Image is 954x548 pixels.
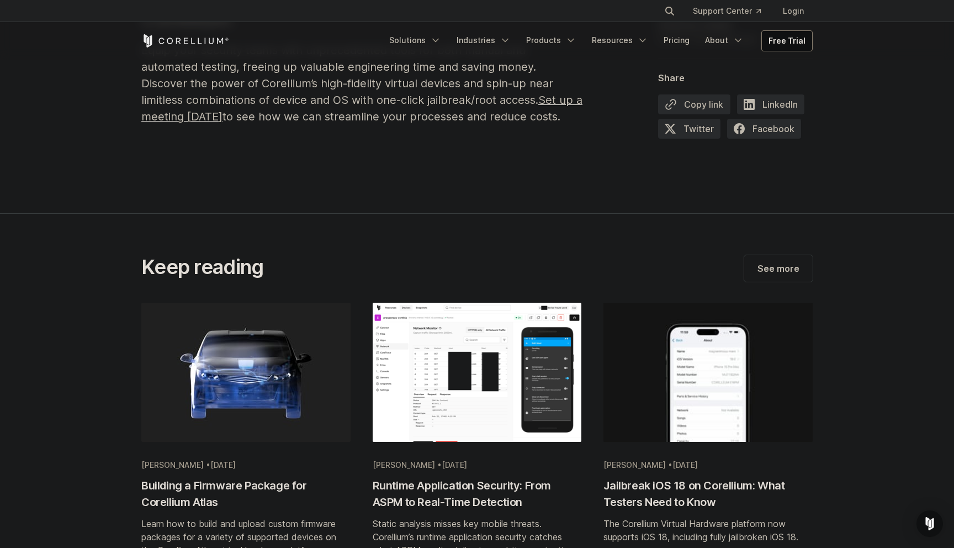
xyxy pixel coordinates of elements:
[651,1,813,21] div: Navigation Menu
[744,255,813,282] a: See more
[373,477,582,510] h2: Runtime Application Security: From ASPM to Real-Time Detection
[672,460,698,470] span: [DATE]
[383,30,813,51] div: Navigation Menu
[698,30,750,50] a: About
[141,303,351,442] img: Building a Firmware Package for Corellium Atlas
[727,118,808,143] a: Facebook
[141,255,263,280] h2: Keep reading
[660,1,680,21] button: Search
[222,110,560,123] span: to see how we can streamline your processes and reduce costs.
[141,34,229,48] a: Corellium Home
[774,1,813,21] a: Login
[658,118,720,138] span: Twitter
[727,118,801,138] span: Facebook
[603,303,813,442] img: Jailbreak iOS 18 on Corellium: What Testers Need to Know
[210,460,236,470] span: [DATE]
[141,477,351,510] h2: Building a Firmware Package for Corellium Atlas
[916,510,943,537] div: Open Intercom Messenger
[737,94,804,114] span: LinkedIn
[141,460,351,471] div: [PERSON_NAME] •
[737,94,811,118] a: LinkedIn
[658,94,730,114] button: Copy link
[442,460,467,470] span: [DATE]
[373,460,582,471] div: [PERSON_NAME] •
[684,1,770,21] a: Support Center
[383,30,448,50] a: Solutions
[603,477,813,510] h2: Jailbreak iOS 18 on Corellium: What Testers Need to Know
[757,262,799,275] span: See more
[762,31,812,51] a: Free Trial
[658,118,727,143] a: Twitter
[603,517,813,544] div: The Corellium Virtual Hardware platform now supports iOS 18, including fully jailbroken iOS 18.
[657,30,696,50] a: Pricing
[603,460,813,471] div: [PERSON_NAME] •
[450,30,517,50] a: Industries
[520,30,583,50] a: Products
[585,30,655,50] a: Resources
[658,72,813,83] div: Share
[141,98,582,122] a: Set up a meeting [DATE]
[373,303,582,450] img: Runtime Application Security: From ASPM to Real-Time Detection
